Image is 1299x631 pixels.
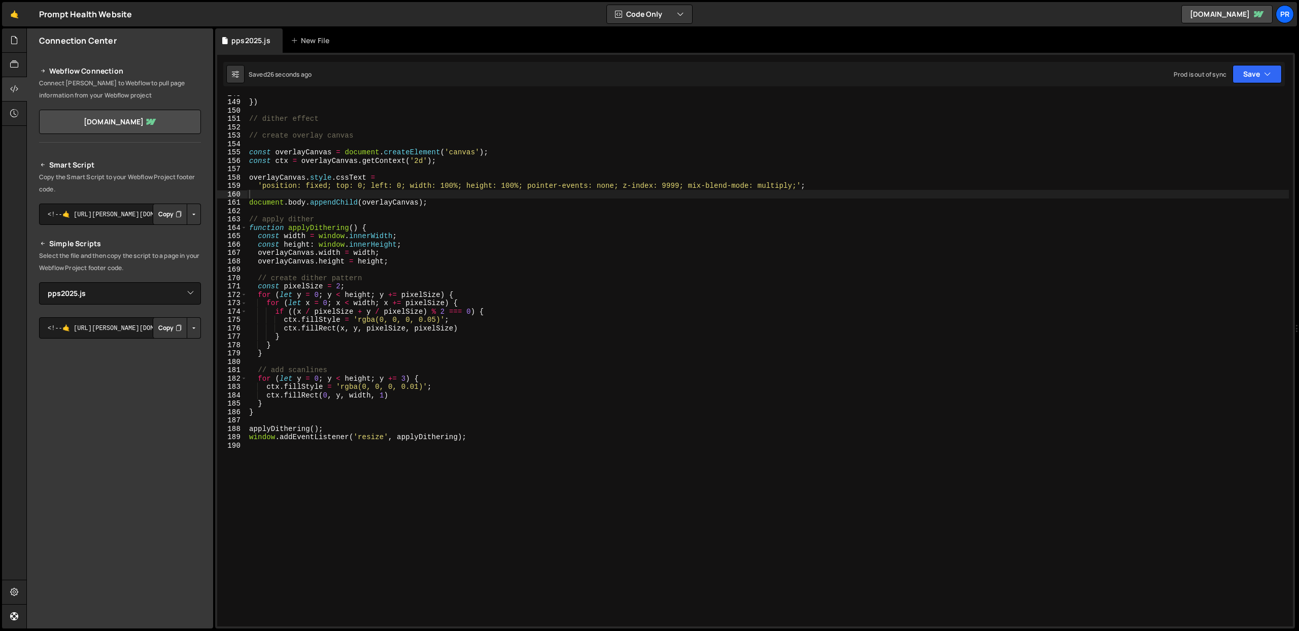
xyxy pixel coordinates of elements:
div: 152 [217,123,247,132]
div: 176 [217,324,247,333]
div: 173 [217,299,247,308]
h2: Smart Script [39,159,201,171]
a: Pr [1276,5,1294,23]
a: 🤙 [2,2,27,26]
div: 163 [217,215,247,224]
div: 187 [217,416,247,425]
div: 26 seconds ago [267,70,312,79]
a: [DOMAIN_NAME] [39,110,201,134]
div: 149 [217,98,247,107]
div: 156 [217,157,247,165]
textarea: <!--🤙 [URL][PERSON_NAME][DOMAIN_NAME]> <script>document.addEventListener("DOMContentLoaded", func... [39,317,201,339]
div: 162 [217,207,247,216]
div: 190 [217,442,247,450]
button: Code Only [607,5,692,23]
div: 175 [217,316,247,324]
div: 182 [217,375,247,383]
div: 185 [217,400,247,408]
div: 165 [217,232,247,241]
div: 177 [217,333,247,341]
div: 188 [217,425,247,434]
div: New File [291,36,333,46]
textarea: <!--🤙 [URL][PERSON_NAME][DOMAIN_NAME]> <script>document.addEventListener("DOMContentLoaded", func... [39,204,201,225]
div: 180 [217,358,247,367]
h2: Connection Center [39,35,117,46]
div: 174 [217,308,247,316]
div: 150 [217,107,247,115]
div: 168 [217,257,247,266]
p: Connect [PERSON_NAME] to Webflow to pull page information from your Webflow project [39,77,201,102]
button: Copy [153,204,187,225]
div: 158 [217,174,247,182]
div: 178 [217,341,247,350]
div: Prompt Health Website [39,8,132,20]
div: 154 [217,140,247,149]
div: 181 [217,366,247,375]
div: 160 [217,190,247,199]
div: 171 [217,282,247,291]
div: Button group with nested dropdown [153,204,201,225]
div: 189 [217,433,247,442]
iframe: YouTube video player [39,355,202,447]
div: 179 [217,349,247,358]
h2: Webflow Connection [39,65,201,77]
div: 184 [217,391,247,400]
div: 164 [217,224,247,233]
h2: Simple Scripts [39,238,201,250]
div: 153 [217,131,247,140]
div: 169 [217,265,247,274]
div: 166 [217,241,247,249]
div: 157 [217,165,247,174]
button: Save [1233,65,1282,83]
p: Select the file and then copy the script to a page in your Webflow Project footer code. [39,250,201,274]
div: 161 [217,198,247,207]
div: 186 [217,408,247,417]
div: 155 [217,148,247,157]
div: 172 [217,291,247,300]
button: Copy [153,317,187,339]
div: 170 [217,274,247,283]
div: pps2025.js [231,36,270,46]
div: 159 [217,182,247,190]
p: Copy the Smart Script to your Webflow Project footer code. [39,171,201,195]
div: Prod is out of sync [1174,70,1226,79]
div: Button group with nested dropdown [153,317,201,339]
a: [DOMAIN_NAME] [1181,5,1273,23]
div: 183 [217,383,247,391]
div: Saved [249,70,312,79]
iframe: YouTube video player [39,453,202,545]
div: 167 [217,249,247,257]
div: 151 [217,115,247,123]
